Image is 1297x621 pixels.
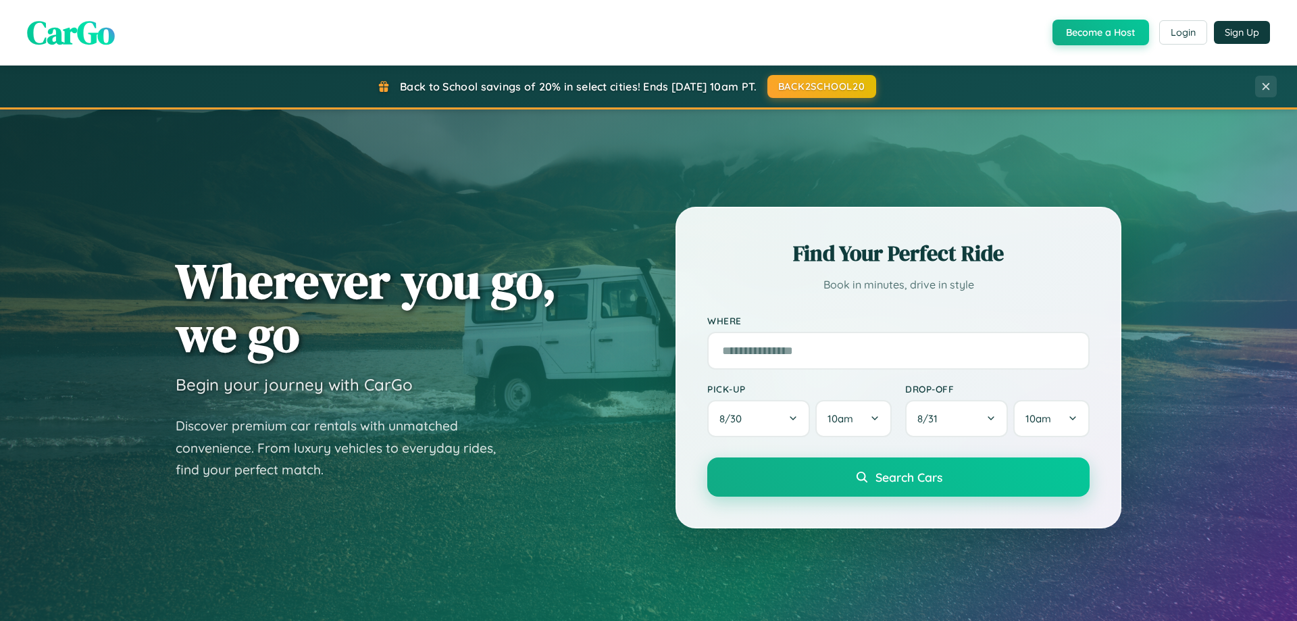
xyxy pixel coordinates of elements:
h2: Find Your Perfect Ride [707,239,1090,268]
label: Pick-up [707,383,892,395]
p: Book in minutes, drive in style [707,275,1090,295]
button: 10am [815,400,892,437]
span: 8 / 30 [719,412,748,425]
button: Login [1159,20,1207,45]
button: 10am [1013,400,1090,437]
span: 10am [1025,412,1051,425]
p: Discover premium car rentals with unmatched convenience. From luxury vehicles to everyday rides, ... [176,415,513,481]
label: Where [707,315,1090,326]
button: BACK2SCHOOL20 [767,75,876,98]
label: Drop-off [905,383,1090,395]
button: Search Cars [707,457,1090,497]
button: Sign Up [1214,21,1270,44]
span: Search Cars [875,470,942,485]
h3: Begin your journey with CarGo [176,374,413,395]
button: 8/31 [905,400,1008,437]
button: Become a Host [1052,20,1149,45]
button: 8/30 [707,400,810,437]
span: 10am [828,412,853,425]
span: Back to School savings of 20% in select cities! Ends [DATE] 10am PT. [400,80,757,93]
span: 8 / 31 [917,412,944,425]
span: CarGo [27,10,115,55]
h1: Wherever you go, we go [176,254,557,361]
